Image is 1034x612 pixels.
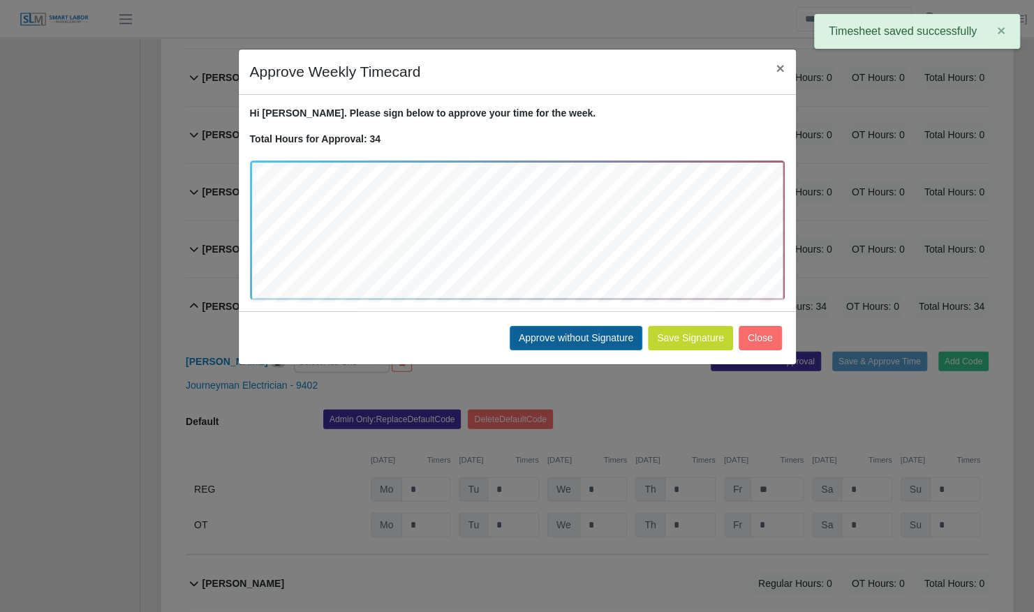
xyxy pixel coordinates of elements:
h4: Approve Weekly Timecard [250,61,421,83]
div: Timesheet saved successfully [814,14,1020,49]
button: Approve without Signature [510,326,642,350]
button: Close [765,50,795,87]
button: Save Signature [648,326,733,350]
button: Close [739,326,782,350]
span: × [997,22,1005,38]
strong: Total Hours for Approval: 34 [250,133,381,144]
strong: Hi [PERSON_NAME]. Please sign below to approve your time for the week. [250,107,596,119]
span: × [776,60,784,76]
